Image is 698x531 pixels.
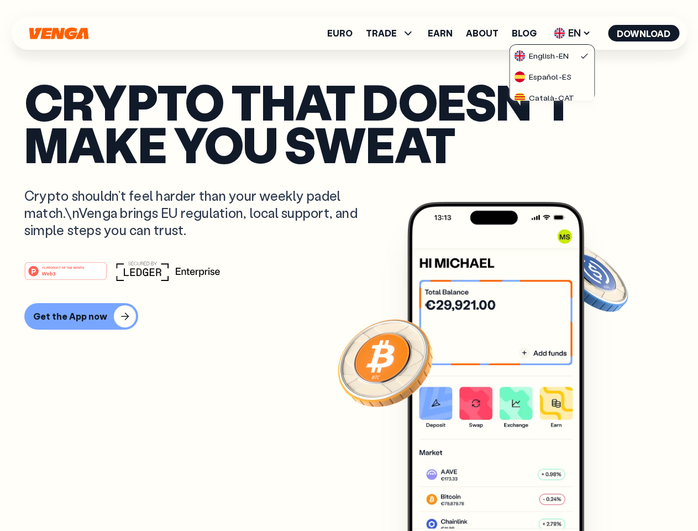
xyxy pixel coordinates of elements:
img: Bitcoin [335,313,435,412]
div: English - EN [515,50,569,61]
img: flag-es [515,71,526,82]
p: Crypto that doesn’t make you sweat [24,80,674,165]
button: Download [608,25,679,41]
img: flag-uk [515,50,526,61]
p: Crypto shouldn’t feel harder than your weekly padel match.\nVenga brings EU regulation, local sup... [24,187,374,239]
div: Català - CAT [515,92,574,103]
tspan: #1 PRODUCT OF THE MONTH [42,265,84,269]
a: flag-ukEnglish-EN [510,45,594,66]
button: Get the App now [24,303,138,330]
div: Español - ES [515,71,571,82]
a: flag-esEspañol-ES [510,66,594,87]
a: Earn [428,29,453,38]
a: flag-catCatalà-CAT [510,87,594,108]
div: Get the App now [33,311,107,322]
a: #1 PRODUCT OF THE MONTHWeb3 [24,268,107,283]
a: Blog [512,29,537,38]
a: Get the App now [24,303,674,330]
a: Euro [327,29,353,38]
span: TRADE [366,29,397,38]
img: USDC coin [551,238,631,317]
tspan: Web3 [42,270,56,276]
span: TRADE [366,27,414,40]
a: About [466,29,498,38]
svg: Home [28,27,90,40]
img: flag-cat [515,92,526,103]
img: flag-uk [554,28,565,39]
span: EN [550,24,595,42]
